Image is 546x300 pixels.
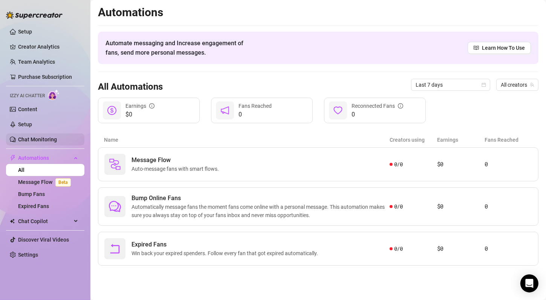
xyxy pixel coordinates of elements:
span: 0 [239,110,272,119]
span: thunderbolt [10,155,16,161]
span: 0 / 0 [394,245,403,253]
a: Settings [18,252,38,258]
a: Team Analytics [18,59,55,65]
a: Chat Monitoring [18,136,57,142]
span: Bump Online Fans [132,194,390,203]
span: Win back your expired spenders. Follow every fan that got expired automatically. [132,249,321,257]
span: Learn How To Use [482,44,525,52]
article: $0 [437,160,485,169]
a: Purchase Subscription [18,74,72,80]
span: Automations [18,152,72,164]
span: info-circle [398,103,403,109]
a: Discover Viral Videos [18,237,69,243]
div: Open Intercom Messenger [520,274,538,292]
span: All creators [501,79,534,90]
span: Expired Fans [132,240,321,249]
img: AI Chatter [48,89,60,100]
h2: Automations [98,5,538,20]
article: Earnings [437,136,485,144]
article: 0 [485,160,532,169]
a: Setup [18,121,32,127]
span: Automatically message fans the moment fans come online with a personal message. This automation m... [132,203,390,219]
span: Automate messaging and Increase engagement of fans, send more personal messages. [106,38,251,57]
span: rollback [109,243,121,255]
article: $0 [437,202,485,211]
span: Auto-message fans with smart flows. [132,165,222,173]
img: Chat Copilot [10,219,15,224]
div: Earnings [125,102,154,110]
article: 0 [485,244,532,253]
span: $0 [125,110,154,119]
h3: All Automations [98,81,163,93]
span: Beta [55,178,71,187]
span: dollar [107,106,116,115]
a: Expired Fans [18,203,49,209]
a: Content [18,106,37,112]
article: Fans Reached [485,136,532,144]
div: Reconnected Fans [352,102,403,110]
span: heart [333,106,343,115]
span: info-circle [149,103,154,109]
article: Creators using [390,136,437,144]
a: Creator Analytics [18,41,78,53]
article: $0 [437,244,485,253]
span: Message Flow [132,156,222,165]
span: comment [109,201,121,213]
a: Bump Fans [18,191,45,197]
span: Chat Copilot [18,215,72,227]
img: logo-BBDzfeDw.svg [6,11,63,19]
span: 0 / 0 [394,202,403,211]
article: 0 [485,202,532,211]
span: Fans Reached [239,103,272,109]
img: svg%3e [109,158,121,170]
a: Learn How To Use [468,42,531,54]
span: notification [220,106,229,115]
span: calendar [482,83,486,87]
a: Setup [18,29,32,35]
article: Name [104,136,390,144]
span: 0 / 0 [394,160,403,168]
span: Izzy AI Chatter [10,92,45,99]
span: 0 [352,110,403,119]
a: Message FlowBeta [18,179,74,185]
span: read [474,45,479,51]
a: All [18,167,24,173]
span: team [530,83,534,87]
span: Last 7 days [416,79,486,90]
